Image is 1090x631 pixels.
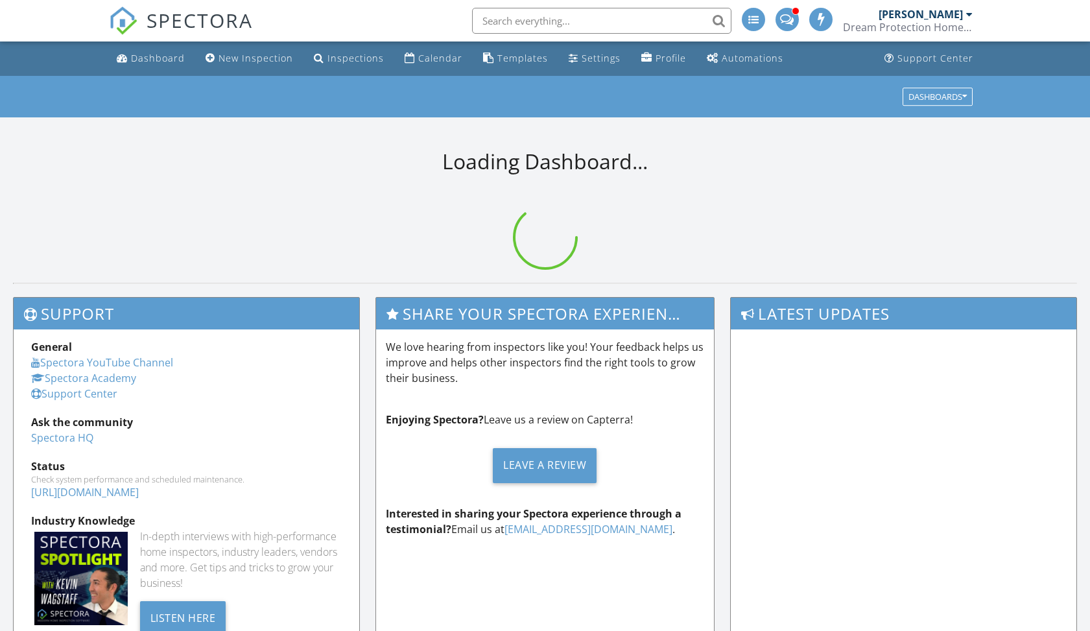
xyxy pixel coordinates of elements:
[31,485,139,499] a: [URL][DOMAIN_NAME]
[31,431,93,445] a: Spectora HQ
[109,18,253,45] a: SPECTORA
[843,21,973,34] div: Dream Protection Home Inspection LLC
[112,47,190,71] a: Dashboard
[472,8,731,34] input: Search everything...
[504,522,672,536] a: [EMAIL_ADDRESS][DOMAIN_NAME]
[656,52,686,64] div: Profile
[327,52,384,64] div: Inspections
[309,47,389,71] a: Inspections
[722,52,783,64] div: Automations
[386,412,484,427] strong: Enjoying Spectora?
[582,52,621,64] div: Settings
[497,52,548,64] div: Templates
[879,47,978,71] a: Support Center
[386,339,704,386] p: We love hearing from inspectors like you! Your feedback helps us improve and helps other inspecto...
[731,298,1076,329] h3: Latest Updates
[140,610,226,625] a: Listen Here
[386,506,704,537] p: Email us at .
[200,47,298,71] a: New Inspection
[386,438,704,493] a: Leave a Review
[109,6,137,35] img: The Best Home Inspection Software - Spectora
[399,47,468,71] a: Calendar
[31,474,342,484] div: Check system performance and scheduled maintenance.
[31,513,342,529] div: Industry Knowledge
[147,6,253,34] span: SPECTORA
[636,47,691,71] a: Company Profile
[31,458,342,474] div: Status
[31,355,173,370] a: Spectora YouTube Channel
[478,47,553,71] a: Templates
[493,448,597,483] div: Leave a Review
[131,52,185,64] div: Dashboard
[31,340,72,354] strong: General
[31,387,117,401] a: Support Center
[879,8,963,21] div: [PERSON_NAME]
[418,52,462,64] div: Calendar
[376,298,714,329] h3: Share Your Spectora Experience
[31,414,342,430] div: Ask the community
[219,52,293,64] div: New Inspection
[903,88,973,106] button: Dashboards
[908,92,967,101] div: Dashboards
[31,371,136,385] a: Spectora Academy
[34,532,128,625] img: Spectoraspolightmain
[386,412,704,427] p: Leave us a review on Capterra!
[702,47,788,71] a: Automations (Advanced)
[386,506,681,536] strong: Interested in sharing your Spectora experience through a testimonial?
[140,529,342,591] div: In-depth interviews with high-performance home inspectors, industry leaders, vendors and more. Ge...
[14,298,359,329] h3: Support
[563,47,626,71] a: Settings
[897,52,973,64] div: Support Center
